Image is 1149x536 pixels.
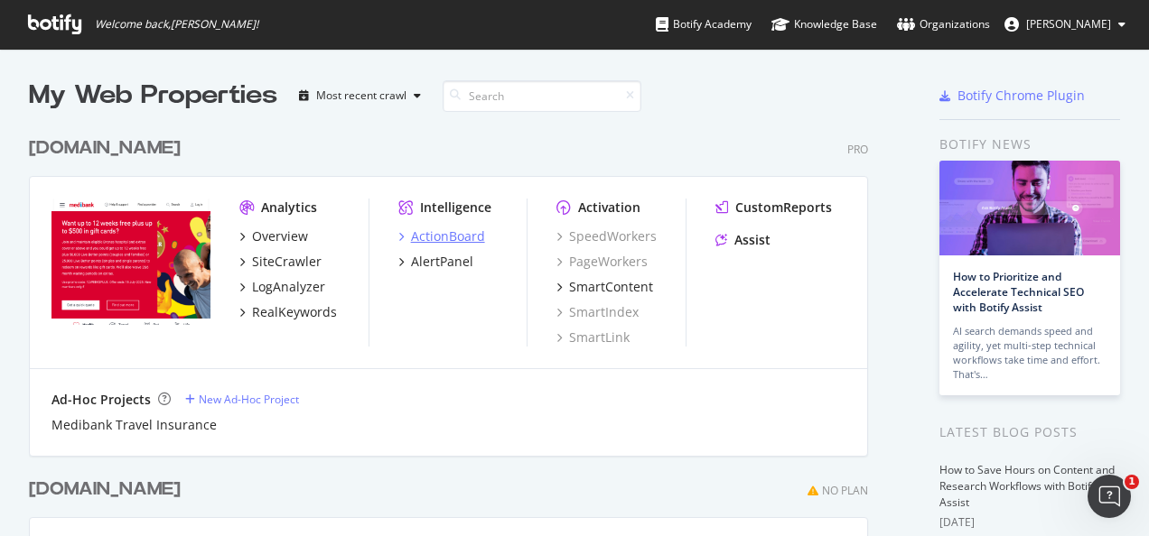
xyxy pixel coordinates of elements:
a: SmartIndex [556,303,639,321]
div: LogAnalyzer [252,278,325,296]
div: [DOMAIN_NAME] [29,476,181,503]
a: Botify Chrome Plugin [939,87,1085,105]
div: Overview [252,227,308,245]
div: Assist [734,231,771,249]
div: Analytics [261,199,317,217]
a: SmartLink [556,328,630,347]
a: Assist [715,231,771,249]
a: New Ad-Hoc Project [185,392,299,407]
div: Ad-Hoc Projects [51,391,151,409]
span: 1 [1125,475,1139,489]
a: How to Save Hours on Content and Research Workflows with Botify Assist [939,462,1115,510]
div: CustomReports [735,199,832,217]
a: AlertPanel [398,253,473,271]
button: [PERSON_NAME] [990,10,1140,39]
div: Activation [578,199,640,217]
a: ActionBoard [398,227,485,245]
div: My Web Properties [29,78,277,114]
span: Welcome back, [PERSON_NAME] ! [95,17,258,32]
a: SiteCrawler [239,253,322,271]
div: [DOMAIN_NAME] [29,135,181,162]
span: Armaan Gandhok [1026,16,1111,32]
div: [DATE] [939,514,1120,531]
a: SmartContent [556,278,653,296]
div: SiteCrawler [252,253,322,271]
button: Most recent crawl [292,81,428,110]
a: Medibank Travel Insurance [51,416,217,434]
input: Search [443,80,641,112]
div: SmartContent [569,278,653,296]
div: Botify news [939,134,1120,154]
iframe: Intercom live chat [1088,475,1131,518]
div: RealKeywords [252,303,337,321]
a: [DOMAIN_NAME] [29,476,188,503]
div: Botify Chrome Plugin [957,87,1085,105]
div: Knowledge Base [771,15,877,33]
a: CustomReports [715,199,832,217]
a: LogAnalyzer [239,278,325,296]
a: Overview [239,227,308,245]
div: AlertPanel [411,253,473,271]
div: Most recent crawl [316,90,406,101]
div: Intelligence [420,199,491,217]
div: Pro [847,142,868,157]
a: PageWorkers [556,253,648,271]
a: How to Prioritize and Accelerate Technical SEO with Botify Assist [953,269,1084,315]
div: Organizations [897,15,990,33]
div: Botify Academy [656,15,752,33]
div: AI search demands speed and agility, yet multi-step technical workflows take time and effort. Tha... [953,324,1107,382]
img: Medibank.com.au [51,199,210,326]
img: How to Prioritize and Accelerate Technical SEO with Botify Assist [939,161,1120,255]
div: ActionBoard [411,227,485,245]
a: RealKeywords [239,303,337,321]
div: New Ad-Hoc Project [199,392,299,407]
div: No Plan [822,483,868,498]
div: Latest Blog Posts [939,422,1120,442]
a: [DOMAIN_NAME] [29,135,188,162]
a: SpeedWorkers [556,227,657,245]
